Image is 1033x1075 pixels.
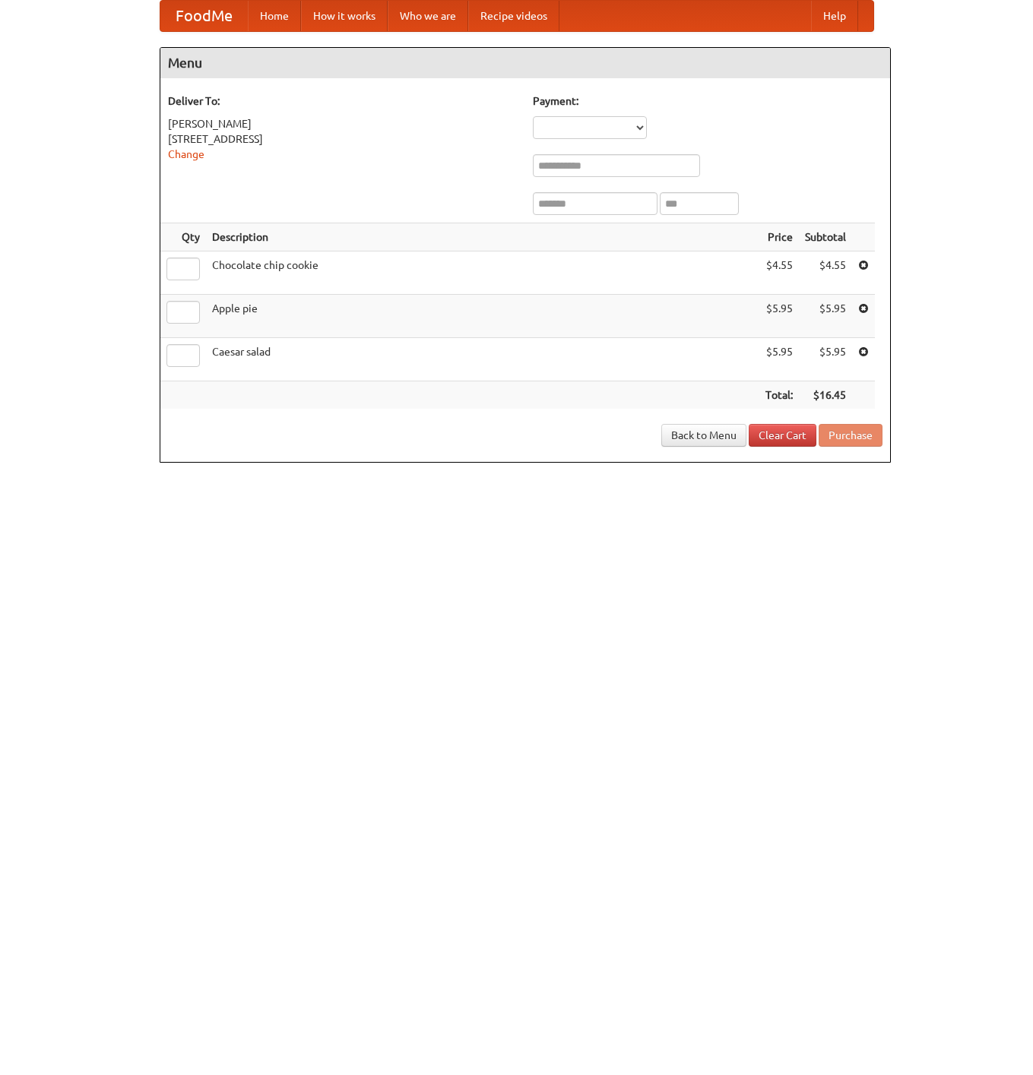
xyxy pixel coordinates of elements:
[759,295,799,338] td: $5.95
[759,338,799,381] td: $5.95
[759,251,799,295] td: $4.55
[661,424,746,447] a: Back to Menu
[206,338,759,381] td: Caesar salad
[749,424,816,447] a: Clear Cart
[819,424,882,447] button: Purchase
[206,295,759,338] td: Apple pie
[811,1,858,31] a: Help
[799,338,852,381] td: $5.95
[799,295,852,338] td: $5.95
[468,1,559,31] a: Recipe videos
[160,1,248,31] a: FoodMe
[248,1,301,31] a: Home
[160,223,206,251] th: Qty
[206,251,759,295] td: Chocolate chip cookie
[799,381,852,409] th: $16.45
[301,1,388,31] a: How it works
[168,116,518,131] div: [PERSON_NAME]
[759,381,799,409] th: Total:
[388,1,468,31] a: Who we are
[759,223,799,251] th: Price
[168,93,518,109] h5: Deliver To:
[206,223,759,251] th: Description
[168,148,204,160] a: Change
[799,251,852,295] td: $4.55
[799,223,852,251] th: Subtotal
[168,131,518,147] div: [STREET_ADDRESS]
[160,48,890,78] h4: Menu
[533,93,882,109] h5: Payment:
